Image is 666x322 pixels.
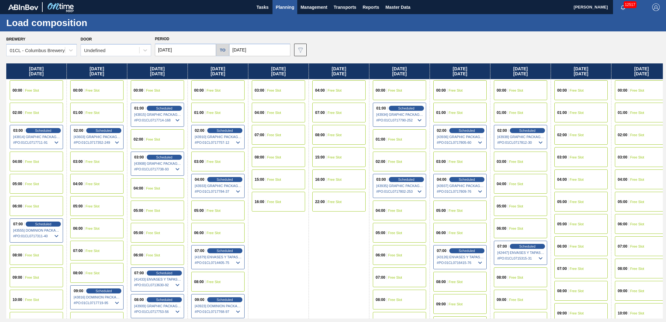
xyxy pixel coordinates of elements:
span: Free Slot [509,160,523,164]
span: Free Slot [86,89,100,92]
span: 00:00 [557,89,567,92]
span: 02:00 [74,129,83,132]
span: 06:00 [497,227,506,230]
span: # PO : 01CL0717738-93 [134,165,181,173]
span: [41879] ENVASES Y TAPAS MODELO S A DE - 0008257397 [195,255,242,259]
span: 06:00 [13,204,22,208]
span: 00:00 [134,89,143,92]
span: 09:00 [497,298,506,302]
span: 02:00 [497,129,507,132]
span: Scheduled [398,106,415,110]
span: [43908] GRAPHIC PACKAGING INTERNATIONA - 0008221069 [134,162,181,165]
span: 09:00 [436,302,446,306]
span: Free Slot [267,178,281,181]
span: 05:00 [13,182,22,186]
span: Free Slot [267,200,281,204]
span: Scheduled [96,129,112,132]
div: [DATE] [DATE] [490,63,551,79]
span: 08:00 [497,276,506,279]
span: [43938] GRAPHIC PACKAGING INTERNATIONA - 0008221069 [497,135,544,139]
span: Free Slot [630,289,644,293]
span: 03:00 [436,160,446,164]
span: # PO : 01CL0716415-76 [437,259,484,266]
span: Free Slot [570,178,584,181]
span: Planning [276,3,294,11]
span: # PO : 01CL0717714-168 [134,116,181,124]
span: Free Slot [25,89,39,92]
div: [DATE] [DATE] [430,63,490,79]
span: Free Slot [146,137,160,141]
span: # PO : 01CL0714405-75 [195,259,242,266]
span: 22:00 [315,200,325,204]
span: Free Slot [630,200,644,204]
span: Free Slot [449,89,463,92]
span: [43934] GRAPHIC PACKAGING INTERNATIONA - 0008221069 [376,113,423,116]
span: Free Slot [328,155,342,159]
span: Free Slot [570,289,584,293]
span: Free Slot [25,182,39,186]
span: Free Slot [388,231,402,235]
span: Free Slot [449,111,463,115]
span: 08:00 [13,253,22,257]
span: 00:00 [376,89,385,92]
div: [DATE] [DATE] [67,63,127,79]
span: Free Slot [449,302,463,306]
span: # PO : 01CL0717790-252 [376,116,423,124]
span: 04:00 [437,178,447,181]
span: 08:00 [194,280,204,284]
div: [DATE] [DATE] [369,63,430,79]
span: 15:00 [255,178,264,181]
span: 00:00 [194,89,204,92]
span: 02:00 [618,133,627,137]
span: Free Slot [630,267,644,271]
span: Free Slot [328,133,342,137]
span: Free Slot [630,89,644,92]
span: 02:00 [13,111,22,115]
span: 03:00 [618,155,627,159]
span: 04:00 [255,111,264,115]
span: 07:00 [195,249,204,253]
span: 03:00 [13,129,23,132]
span: 02:00 [557,133,567,137]
span: 02:00 [195,129,204,132]
span: Free Slot [388,253,402,257]
span: Free Slot [25,204,39,208]
span: 05:00 [134,231,143,235]
span: Free Slot [388,89,402,92]
span: 05:00 [134,209,143,212]
span: Free Slot [449,280,463,284]
span: # PO : 01CL0717768-97 [195,308,242,315]
span: Scheduled [35,129,51,132]
span: 04:00 [557,178,567,181]
span: Free Slot [449,160,463,164]
span: 15:00 [315,155,325,159]
span: Free Slot [388,276,402,279]
span: 08:00 [255,155,264,159]
span: 08:00 [376,298,385,302]
span: # PO : 01CL0717802-253 [376,188,423,195]
span: Free Slot [25,111,39,115]
span: Free Slot [207,209,221,212]
span: # PO : 01CL0717805-60 [437,139,484,146]
span: [43937] GRAPHIC PACKAGING INTERNATIONA - 0008221069 [437,184,484,188]
span: Free Slot [509,298,523,302]
span: 07:00 [315,111,325,115]
span: Free Slot [86,271,100,275]
span: Free Slot [86,160,100,164]
span: 08:00 [134,298,144,302]
span: Free Slot [570,267,584,271]
span: Free Slot [388,160,402,164]
span: 09:00 [618,289,627,293]
span: Free Slot [509,182,523,186]
span: Reports [362,3,379,11]
span: Free Slot [267,155,281,159]
span: 04:00 [618,178,627,181]
span: Scheduled [217,129,233,132]
span: Free Slot [630,111,644,115]
span: 07:00 [255,133,264,137]
span: Free Slot [86,182,100,186]
span: [43910] GRAPHIC PACKAGING INTERNATIONA - 0008221069 [195,135,242,139]
span: 09:00 [13,276,22,279]
span: Free Slot [267,111,281,115]
span: Period [155,37,169,41]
